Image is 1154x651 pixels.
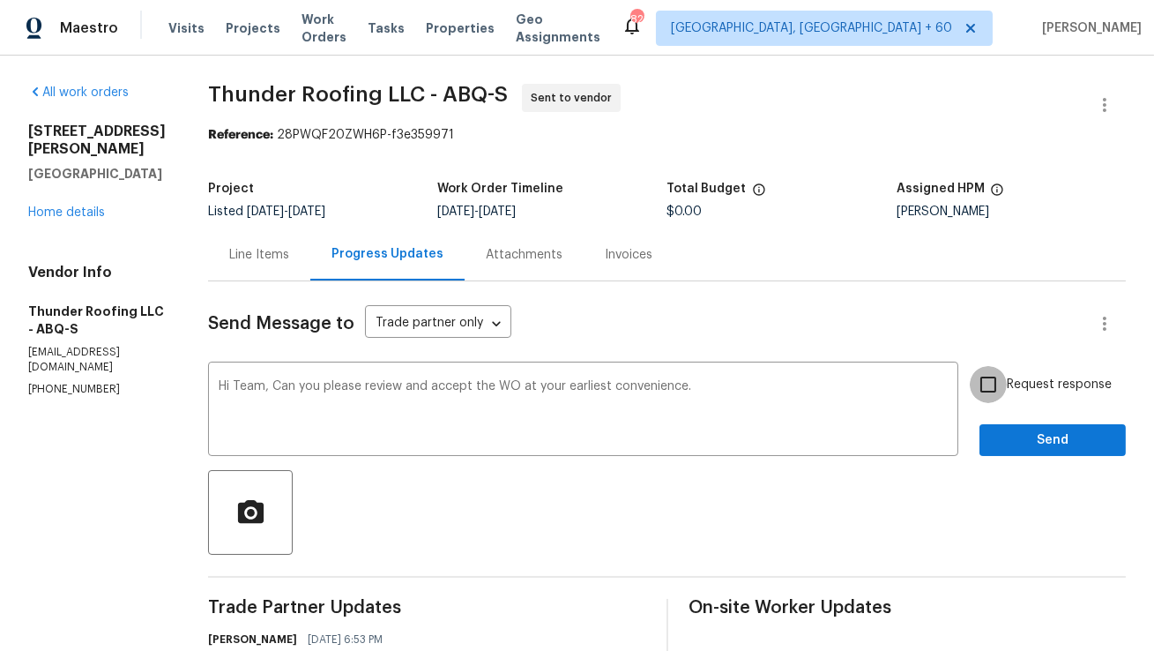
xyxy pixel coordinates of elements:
h5: Thunder Roofing LLC - ABQ-S [28,303,166,338]
span: Projects [226,19,280,37]
div: Attachments [486,246,562,264]
div: Trade partner only [365,310,511,339]
span: Send Message to [208,315,354,333]
span: Sent to vendor [531,89,619,107]
h5: Work Order Timeline [437,183,563,195]
span: The total cost of line items that have been proposed by Opendoor. This sum includes line items th... [752,183,766,206]
h5: Project [208,183,254,195]
span: Request response [1007,376,1112,394]
h4: Vendor Info [28,264,166,281]
div: 28PWQF20ZWH6P-f3e359971 [208,126,1126,144]
div: Line Items [229,246,289,264]
a: All work orders [28,86,129,99]
div: [PERSON_NAME] [897,206,1126,218]
textarea: Hi Team, Can you please review and accept the WO at your earliest convenience. [219,380,948,442]
span: [DATE] [247,206,284,218]
div: Progress Updates [331,245,443,263]
span: Work Orders [302,11,346,46]
span: On-site Worker Updates [689,599,1127,617]
h5: Assigned HPM [897,183,985,195]
span: Trade Partner Updates [208,599,645,617]
span: Send [994,430,1112,452]
span: The hpm assigned to this work order. [990,183,1004,206]
span: $0.00 [667,206,703,218]
span: [DATE] [437,206,474,218]
span: [DATE] 6:53 PM [308,631,383,648]
span: Listed [208,206,325,218]
span: Visits [168,19,205,37]
span: Properties [426,19,495,37]
span: - [437,206,516,218]
span: [PERSON_NAME] [1035,19,1142,37]
div: 823 [630,11,643,28]
span: - [247,206,325,218]
span: Geo Assignments [516,11,600,46]
h5: Total Budget [667,183,747,195]
h2: [STREET_ADDRESS][PERSON_NAME] [28,123,166,158]
p: [PHONE_NUMBER] [28,382,166,397]
h5: [GEOGRAPHIC_DATA] [28,165,166,183]
span: Thunder Roofing LLC - ABQ-S [208,84,508,105]
h6: [PERSON_NAME] [208,631,297,648]
div: Invoices [605,246,652,264]
span: [DATE] [479,206,516,218]
span: [GEOGRAPHIC_DATA], [GEOGRAPHIC_DATA] + 60 [671,19,952,37]
b: Reference: [208,129,273,141]
button: Send [979,424,1126,457]
p: [EMAIL_ADDRESS][DOMAIN_NAME] [28,345,166,375]
span: Tasks [368,22,405,34]
span: Maestro [60,19,118,37]
span: [DATE] [288,206,325,218]
a: Home details [28,206,105,219]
